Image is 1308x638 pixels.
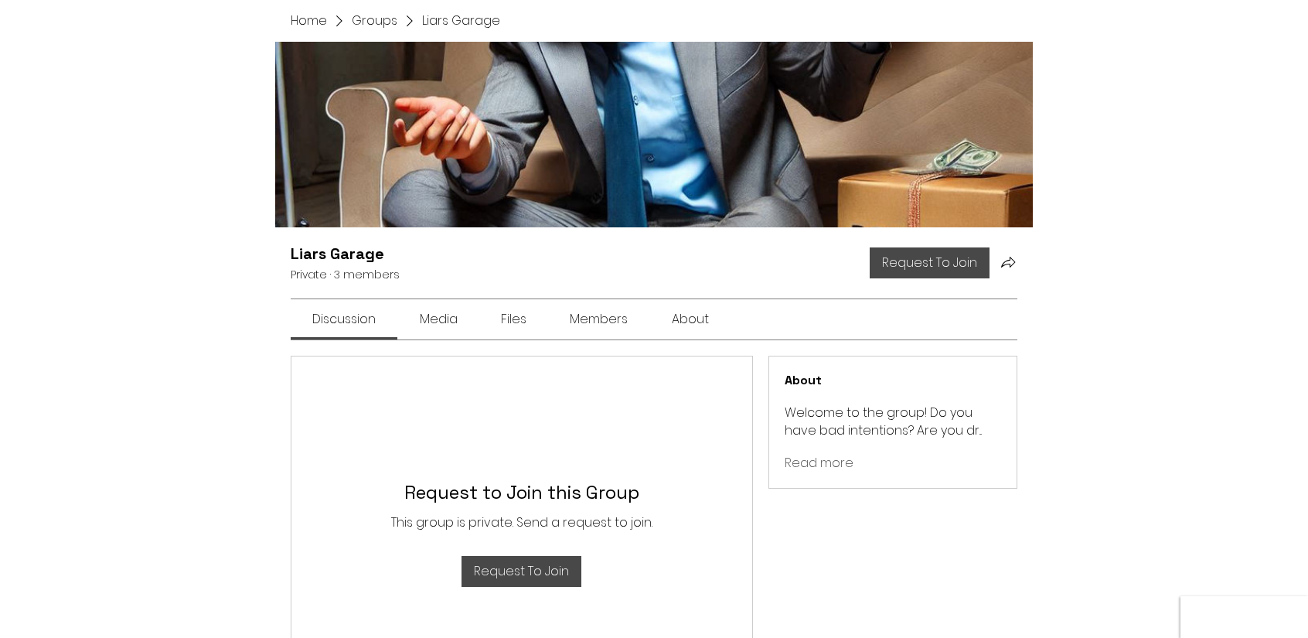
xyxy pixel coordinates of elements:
button: Request To Join [870,247,990,278]
span: 3 members [334,267,400,282]
p: This group is private. Send a request to join. [391,514,652,531]
span: About [672,310,709,328]
span: Media [420,310,458,328]
span: · [330,267,331,282]
span: Request To Join [474,565,569,578]
p: Welcome to the group! Do you have bad intentions? Are you dr ... [785,404,1001,439]
p: Request to Join this Group [404,480,639,505]
a: Groups [352,12,397,29]
a: Home [291,12,327,29]
span: Files [501,310,526,328]
h2: About [785,372,1001,389]
span: Discussion [312,310,376,328]
button: Request To Join [462,556,581,587]
span: Private [291,267,327,282]
a: Read more [785,455,853,472]
span: Members [570,310,628,328]
button: Share group [999,253,1017,271]
span: Liars Garage [422,12,500,29]
iframe: Google Відгуки клієнтів [1180,596,1308,638]
span: Request To Join [882,257,977,269]
h1: Liars Garage [291,243,400,264]
nav: breadcrumbs [291,9,1017,32]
